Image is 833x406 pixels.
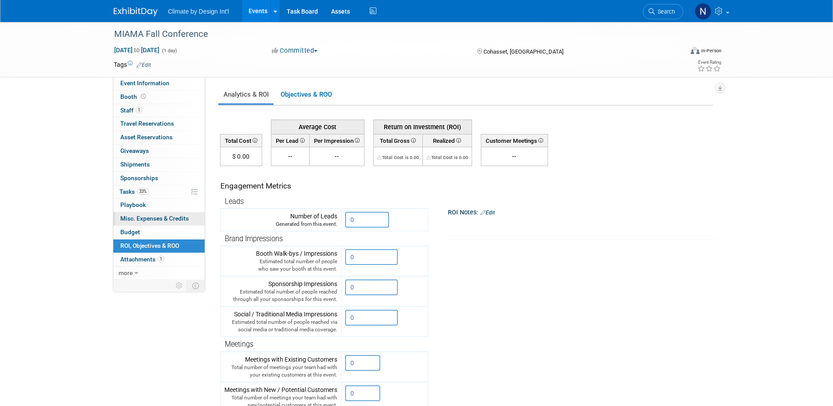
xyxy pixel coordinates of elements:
span: Giveaways [120,147,149,154]
div: MIAMA Fall Conference [111,26,670,42]
button: Committed [269,46,321,55]
span: Tasks [119,188,149,195]
span: Travel Reservations [120,120,174,127]
a: Edit [480,210,495,216]
div: The Total Cost for this event needs to be greater than 0.00 in order for ROI to get calculated. S... [426,152,468,161]
th: Total Gross [373,134,422,147]
a: Sponsorships [113,172,205,185]
span: Search [655,8,675,15]
span: (1 day) [161,48,177,54]
div: The Total Cost for this event needs to be greater than 0.00 in order for ROI to get calculated. S... [377,152,419,161]
span: Booth not reserved yet [139,93,148,100]
div: -- [485,152,544,161]
span: Sponsorships [120,174,158,181]
th: Per Lead [271,134,309,147]
span: Meetings [225,340,253,348]
div: Engagement Metrics [220,181,425,192]
span: Playbook [120,201,146,208]
a: Travel Reservations [113,117,205,130]
a: Edit [137,62,151,68]
div: Event Format [631,46,722,59]
span: [DATE] [DATE] [114,46,160,54]
span: Booth [120,93,148,100]
span: Event Information [120,80,169,87]
span: to [133,47,141,54]
img: ExhibitDay [114,7,158,16]
td: Personalize Event Tab Strip [172,280,187,291]
th: Realized [422,134,472,147]
span: Brand Impressions [225,235,283,243]
a: Shipments [113,158,205,171]
a: Attachments1 [113,253,205,266]
a: Staff1 [113,104,205,117]
span: -- [288,153,292,160]
a: Misc. Expenses & Credits [113,212,205,225]
span: 1 [158,256,164,262]
div: Meetings with Existing Customers [224,355,337,379]
img: Neil Tamppari [695,3,711,20]
span: Attachments [120,256,164,263]
span: Misc. Expenses & Credits [120,215,189,222]
a: Giveaways [113,145,205,158]
div: Sponsorship Impressions [224,279,337,303]
th: Average Cost [271,120,364,134]
a: ROI, Objectives & ROO [113,239,205,253]
div: Event Rating [697,60,721,65]
a: Objectives & ROO [275,86,337,103]
th: Total Cost [220,134,262,147]
span: Budget [120,228,140,236]
span: 1 [136,107,142,113]
th: Customer Meetings [481,134,548,147]
span: -- [335,153,339,160]
img: Format-Inperson.png [691,47,700,54]
td: $ 0.00 [220,147,262,166]
div: In-Person [701,47,721,54]
a: Asset Reservations [113,131,205,144]
a: more [113,267,205,280]
span: Staff [120,107,142,114]
span: more [119,269,133,276]
div: Number of Leads [224,212,337,228]
a: Analytics & ROI [218,86,274,103]
th: Return on Investment (ROI) [373,120,472,134]
a: Playbook [113,199,205,212]
span: Cohasset, [GEOGRAPHIC_DATA] [483,48,563,55]
a: Budget [113,226,205,239]
div: Estimated total number of people who saw your booth at this event. [224,258,337,273]
span: ROI, Objectives & ROO [120,242,179,249]
div: Estimated total number of people reached through all your sponsorships for this event. [224,288,337,303]
div: Generated from this event. [224,221,337,228]
span: Leads [225,197,244,206]
a: Event Information [113,77,205,90]
td: Toggle Event Tabs [187,280,205,291]
a: Tasks33% [113,185,205,199]
span: Climate by Design Int'l [168,8,229,15]
a: Booth [113,91,205,104]
div: Booth Walk-bys / Impressions [224,249,337,273]
div: Estimated total number of people reached via social media or traditional media coverage. [224,319,337,333]
span: Asset Reservations [120,134,173,141]
a: Search [643,4,683,19]
span: Shipments [120,161,150,168]
div: Total number of meetings your team had with your existing customers at this event. [224,364,337,379]
span: 33% [137,188,149,195]
div: ROI Notes: [448,206,717,217]
td: Tags [114,60,151,69]
div: Social / Traditional Media Impressions [224,310,337,333]
th: Per Impression [309,134,364,147]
